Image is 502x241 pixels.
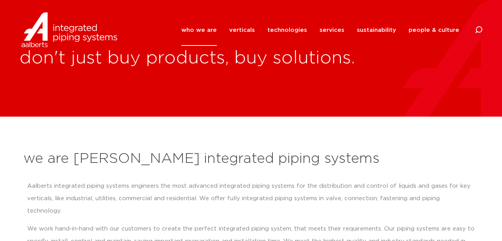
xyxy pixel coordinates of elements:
[27,180,475,217] p: Aalberts integrated piping systems engineers the most advanced integrated piping systems for the ...
[267,14,307,46] a: technologies
[409,14,459,46] a: people & culture
[357,14,396,46] a: sustainability
[23,150,479,168] h2: we are [PERSON_NAME] integrated piping systems
[181,14,217,46] a: who we are
[19,46,502,71] h1: don't just buy products, buy solutions.
[319,14,344,46] a: services
[229,14,255,46] a: verticals
[181,14,459,46] nav: Menu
